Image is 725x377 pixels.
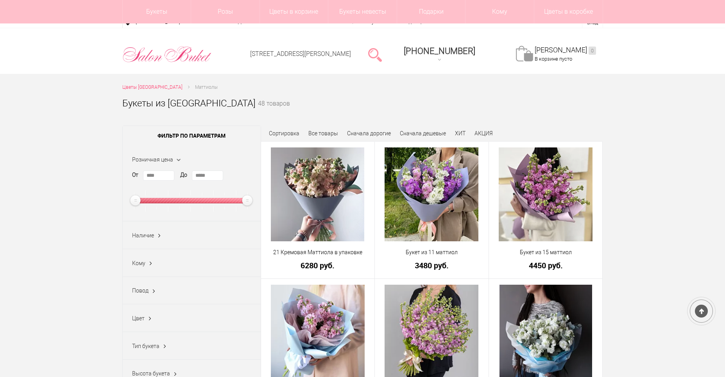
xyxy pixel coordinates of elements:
label: До [180,171,187,179]
a: 3480 руб. [380,261,483,269]
a: [PERSON_NAME] [535,46,596,55]
a: Цветы [GEOGRAPHIC_DATA] [122,83,183,92]
a: [STREET_ADDRESS][PERSON_NAME] [250,50,351,57]
span: [PHONE_NUMBER] [404,46,475,56]
span: Фильтр по параметрам [123,126,261,145]
a: 4450 руб. [494,261,598,269]
small: 48 товаров [258,101,290,120]
span: В корзине пусто [535,56,572,62]
a: 6280 руб. [266,261,370,269]
a: АКЦИЯ [474,130,493,136]
span: Цветы [GEOGRAPHIC_DATA] [122,84,183,90]
span: Тип букета [132,343,159,349]
a: 21 Кремовая Маттиола в упаковке [266,248,370,257]
span: Розничная цена [132,156,173,163]
span: Маттиолы [195,84,218,90]
a: Букет из 11 маттиол [380,248,483,257]
a: Сначала дорогие [347,130,391,136]
span: Повод [132,287,149,294]
img: 21 Кремовая Маттиола в упаковке [271,147,364,241]
h1: Букеты из [GEOGRAPHIC_DATA] [122,96,256,110]
img: Цветы Нижний Новгород [122,44,212,65]
label: От [132,171,138,179]
img: Букет из 15 маттиол [499,147,593,241]
span: Наличие [132,232,154,239]
a: Все товары [308,130,338,136]
ins: 0 [589,47,596,55]
span: Кому [132,260,145,266]
img: Букет из 11 маттиол [385,147,478,241]
span: Цвет [132,315,145,321]
a: [PHONE_NUMBER] [399,43,480,66]
a: Букет из 15 маттиол [494,248,598,257]
span: Высота букета [132,370,170,377]
a: Сначала дешевые [400,130,446,136]
a: ХИТ [455,130,465,136]
span: Сортировка [269,130,299,136]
